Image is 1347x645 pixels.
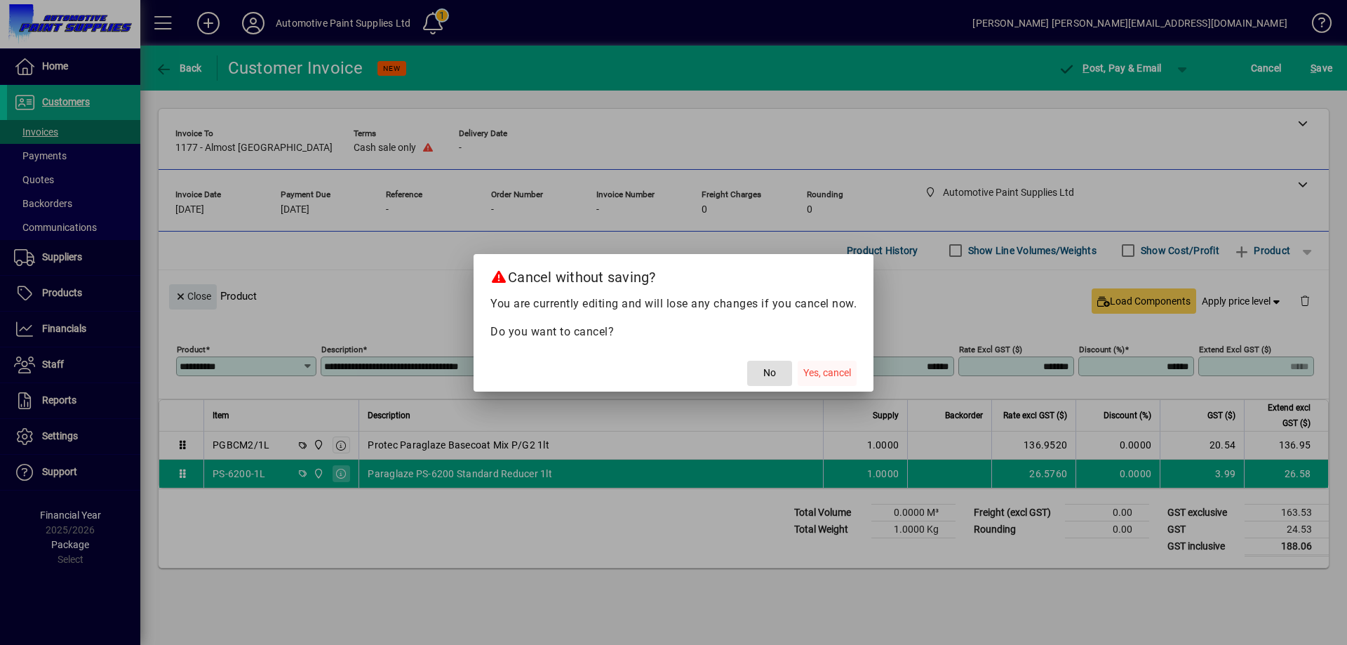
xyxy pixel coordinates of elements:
h2: Cancel without saving? [474,254,873,295]
p: You are currently editing and will lose any changes if you cancel now. [490,295,857,312]
button: Yes, cancel [798,361,857,386]
span: Yes, cancel [803,366,851,380]
span: No [763,366,776,380]
p: Do you want to cancel? [490,324,857,340]
button: No [747,361,792,386]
